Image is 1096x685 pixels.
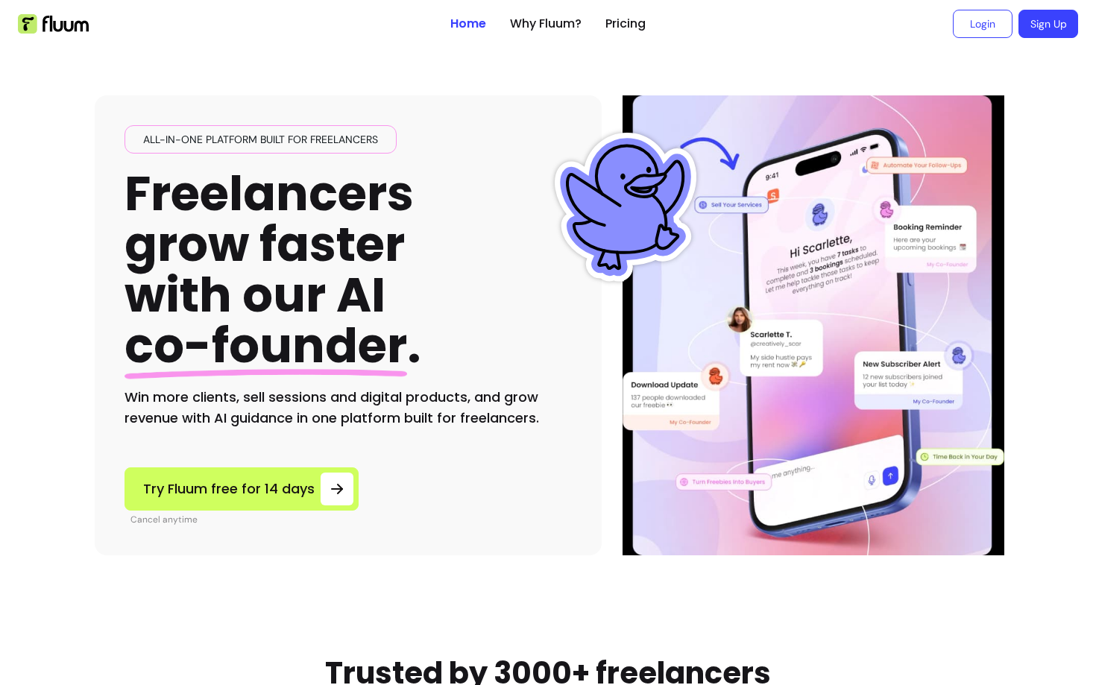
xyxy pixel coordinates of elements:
img: Illustration of Fluum AI Co-Founder on a smartphone, showing solo business performance insights s... [626,95,1001,555]
a: Login [953,10,1012,38]
a: Why Fluum? [510,15,582,33]
a: Home [450,15,486,33]
h2: Win more clients, sell sessions and digital products, and grow revenue with AI guidance in one pl... [125,387,572,429]
span: Try Fluum free for 14 days [143,479,315,499]
img: Fluum Duck sticker [551,133,700,282]
img: Fluum Logo [18,14,89,34]
span: All-in-one platform built for freelancers [137,132,384,147]
a: Pricing [605,15,646,33]
p: Cancel anytime [130,514,359,525]
span: co-founder [125,312,407,379]
a: Try Fluum free for 14 days [125,467,359,511]
a: Sign Up [1018,10,1078,38]
h1: Freelancers grow faster with our AI . [125,168,421,372]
